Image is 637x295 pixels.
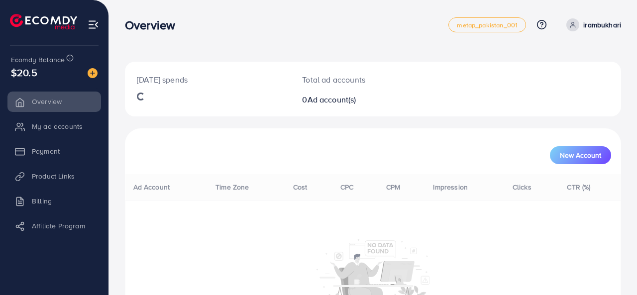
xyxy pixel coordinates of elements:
p: irambukhari [583,19,621,31]
img: image [88,68,98,78]
img: menu [88,19,99,30]
span: Ecomdy Balance [11,55,65,65]
span: $20.5 [11,65,37,80]
a: metap_pakistan_001 [448,17,526,32]
img: logo [10,14,77,29]
h2: 0 [302,95,402,104]
a: irambukhari [562,18,621,31]
span: Ad account(s) [308,94,356,105]
span: New Account [560,152,601,159]
p: [DATE] spends [137,74,278,86]
button: New Account [550,146,611,164]
span: metap_pakistan_001 [457,22,518,28]
h3: Overview [125,18,183,32]
p: Total ad accounts [302,74,402,86]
